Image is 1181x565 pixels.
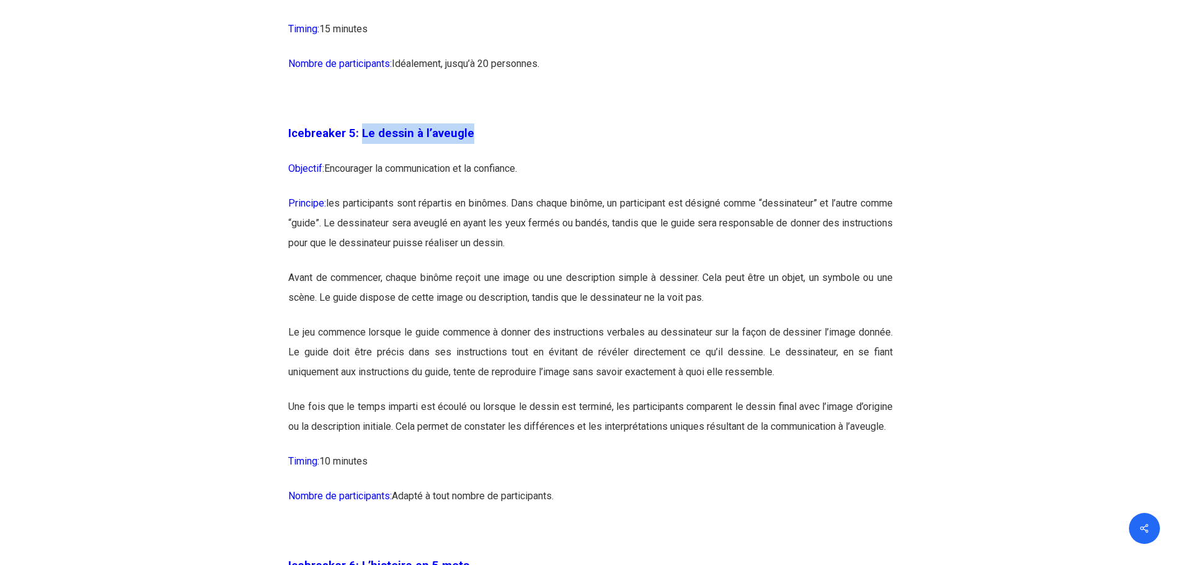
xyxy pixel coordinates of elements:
[288,452,893,486] p: 10 minutes
[288,455,319,467] span: Timing:
[288,197,326,209] span: Principe:
[288,127,474,140] span: Icebreaker 5: Le dessin à l’aveugle
[288,159,893,194] p: Encourager la communication et la confiance.
[288,490,392,502] span: Nombre de participants:
[288,23,319,35] span: Timing:
[288,268,893,323] p: Avant de commencer, chaque binôme reçoit une image ou une description simple à dessiner. Cela peu...
[288,323,893,397] p: Le jeu commence lorsque le guide commence à donner des instructions verbales au dessinateur sur l...
[288,54,893,89] p: Idéalement, jusqu’à 20 personnes.
[288,162,324,174] span: Objectif:
[288,486,893,521] p: Adapté à tout nombre de participants.
[288,397,893,452] p: Une fois que le temps imparti est écoulé ou lorsque le dessin est terminé, les participants compa...
[288,19,893,54] p: 15 minutes
[288,58,392,69] span: Nombre de participants:
[288,194,893,268] p: les participants sont répartis en binômes. Dans chaque binôme, un participant est désigné comme “...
